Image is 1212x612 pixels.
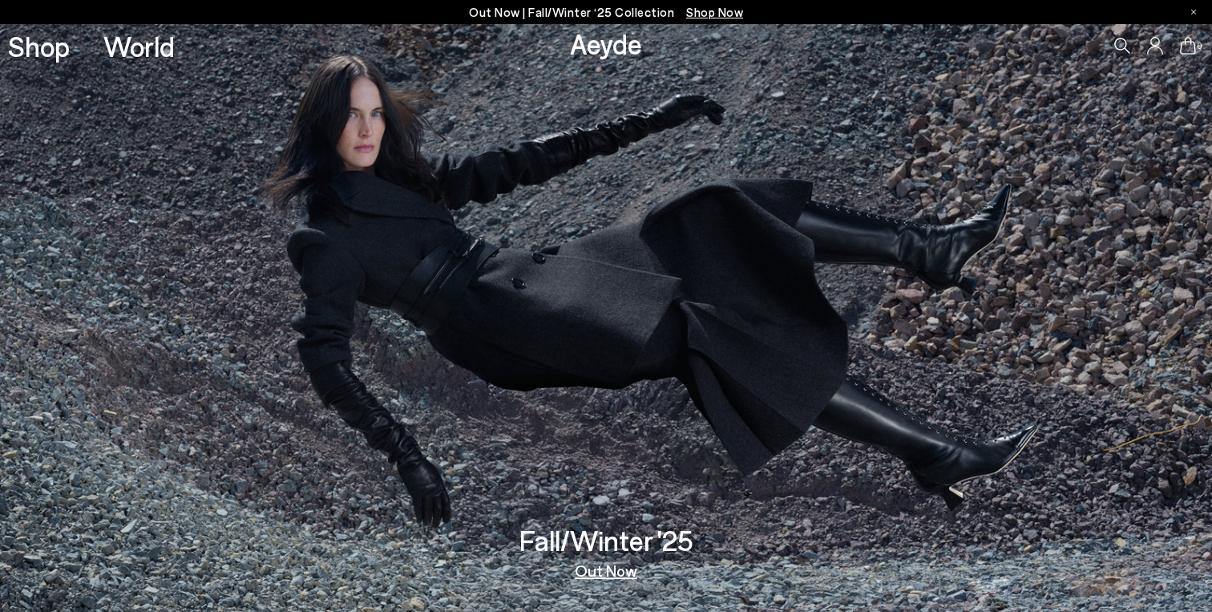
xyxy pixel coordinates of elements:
a: Aeyde [570,26,642,60]
span: 0 [1196,42,1204,51]
a: Out Now [575,562,637,578]
a: 0 [1180,37,1196,55]
p: Out Now | Fall/Winter ‘25 Collection [469,2,743,22]
span: Navigate to /collections/new-in [686,5,743,19]
a: World [103,32,175,60]
h3: Fall/Winter '25 [519,526,693,554]
a: Shop [8,32,70,60]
